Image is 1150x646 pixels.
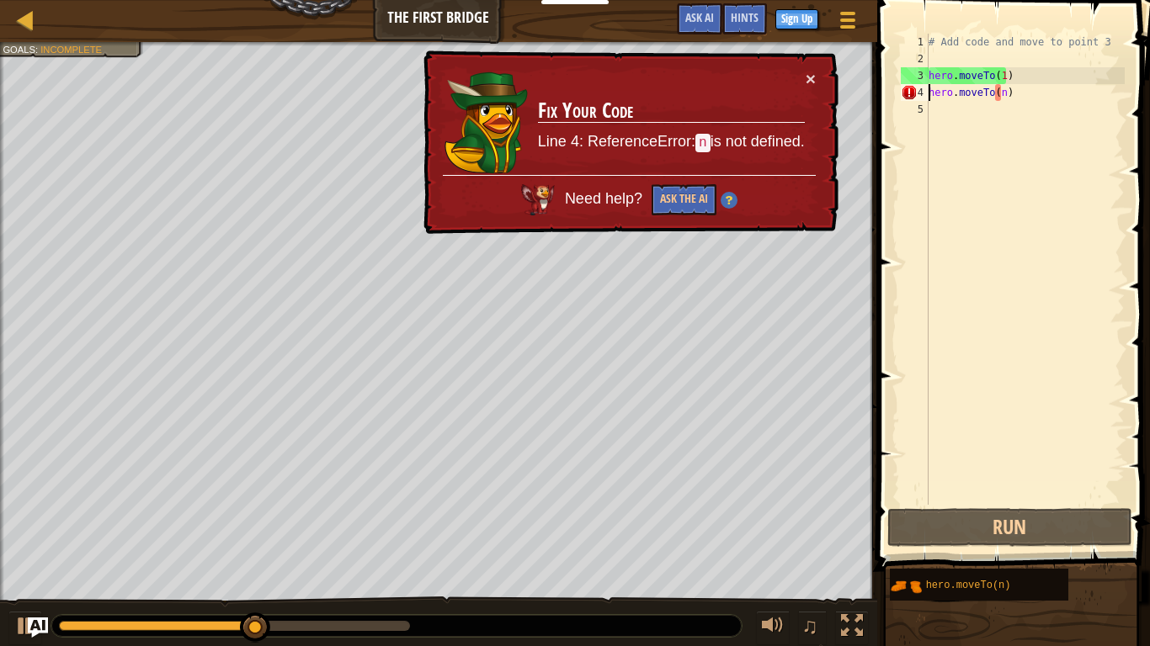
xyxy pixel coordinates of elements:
[521,184,555,214] img: AI
[444,71,528,174] img: duck_naria.png
[677,3,722,34] button: Ask AI
[806,70,816,87] button: ×
[901,101,929,118] div: 5
[901,67,929,84] div: 3
[685,9,714,25] span: Ask AI
[827,3,869,43] button: Show game menu
[901,34,929,50] div: 1
[35,44,40,55] span: :
[798,611,827,645] button: ♫
[538,99,805,123] h3: Fix Your Code
[756,611,790,645] button: Adjust volume
[28,617,48,638] button: Ask AI
[721,192,737,209] img: Hint
[3,44,35,55] span: Goals
[538,131,805,153] p: Line 4: ReferenceError: is not defined.
[926,580,1011,591] span: hero.moveTo(n)
[887,508,1132,547] button: Run
[835,611,869,645] button: Toggle fullscreen
[731,9,759,25] span: Hints
[695,134,711,152] code: n
[775,9,818,29] button: Sign Up
[40,44,102,55] span: Incomplete
[801,613,818,638] span: ♫
[652,184,716,215] button: Ask the AI
[565,190,647,207] span: Need help?
[901,84,929,101] div: 4
[8,611,42,645] button: Ctrl + P: Play
[890,570,922,602] img: portrait.png
[901,50,929,67] div: 2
